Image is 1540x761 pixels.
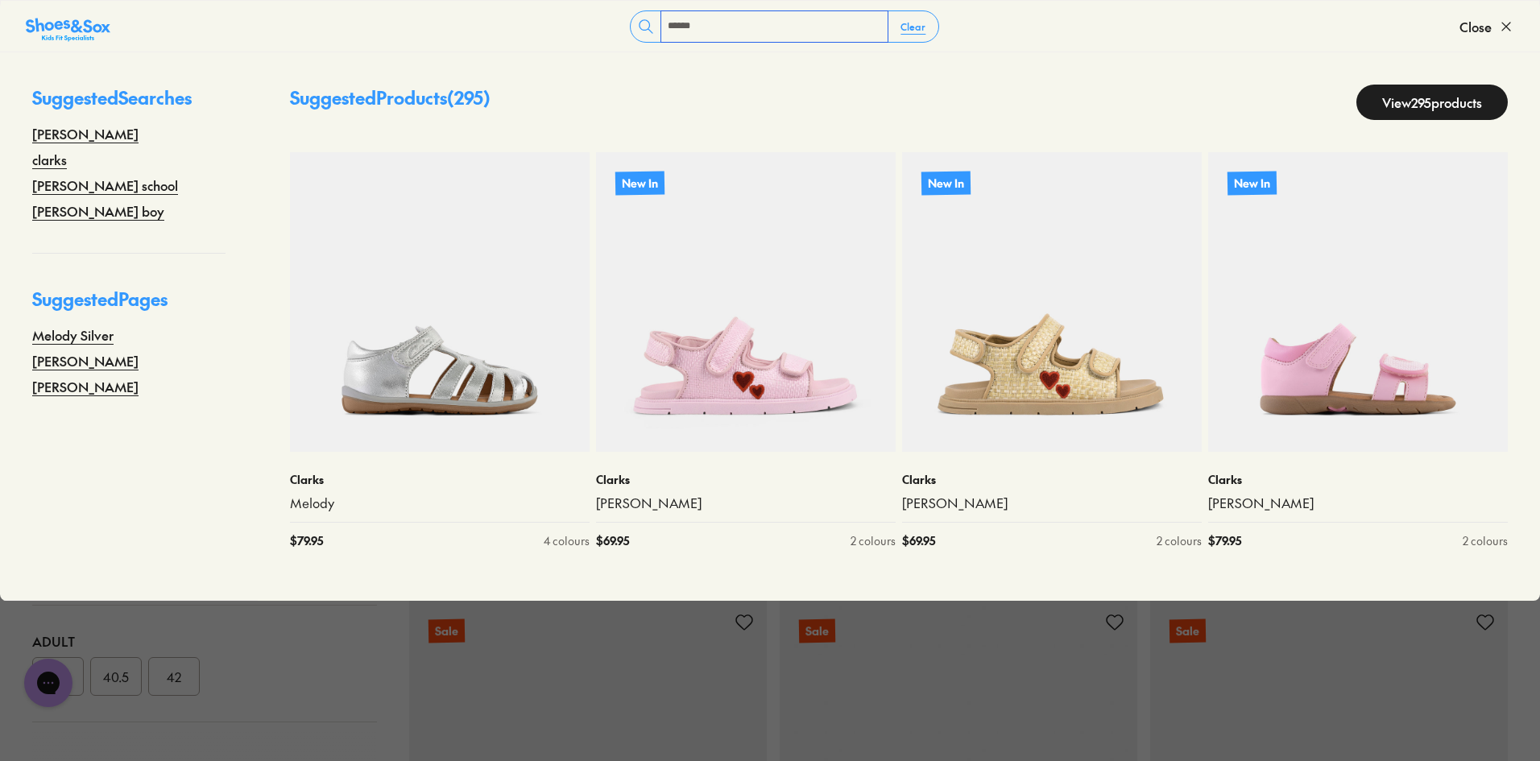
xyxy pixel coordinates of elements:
[32,201,164,221] a: [PERSON_NAME] boy
[596,471,896,488] p: Clarks
[290,494,590,512] a: Melody
[921,171,971,195] p: New In
[615,171,664,195] p: New In
[888,12,938,41] button: Clear
[902,532,935,549] span: $ 69.95
[1208,494,1508,512] a: [PERSON_NAME]
[1208,471,1508,488] p: Clarks
[544,532,590,549] div: 4 colours
[290,532,323,549] span: $ 79.95
[902,152,1202,452] a: New In
[1459,9,1514,44] button: Close
[447,85,491,110] span: ( 295 )
[290,85,491,120] p: Suggested Products
[428,619,465,643] p: Sale
[596,532,629,549] span: $ 69.95
[26,14,110,39] a: Shoes &amp; Sox
[1356,85,1508,120] a: View295products
[1157,532,1202,549] div: 2 colours
[148,657,200,696] button: 42
[799,619,835,643] p: Sale
[32,85,226,124] p: Suggested Searches
[32,150,67,169] a: clarks
[1208,152,1508,452] a: New In
[902,471,1202,488] p: Clarks
[1463,532,1508,549] div: 2 colours
[32,325,114,345] a: Melody Silver
[1227,171,1277,195] p: New In
[596,152,896,452] a: New In
[16,653,81,713] iframe: Gorgias live chat messenger
[1169,619,1206,643] p: Sale
[902,494,1202,512] a: [PERSON_NAME]
[1208,532,1241,549] span: $ 79.95
[32,377,139,396] a: [PERSON_NAME]
[32,631,377,651] div: Adult
[290,471,590,488] p: Clarks
[26,17,110,43] img: SNS_Logo_Responsive.svg
[32,286,226,325] p: Suggested Pages
[32,124,139,143] a: [PERSON_NAME]
[851,532,896,549] div: 2 colours
[1459,17,1492,36] span: Close
[32,351,139,370] a: [PERSON_NAME]
[32,176,178,195] a: [PERSON_NAME] school
[596,494,896,512] a: [PERSON_NAME]
[90,657,142,696] button: 40.5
